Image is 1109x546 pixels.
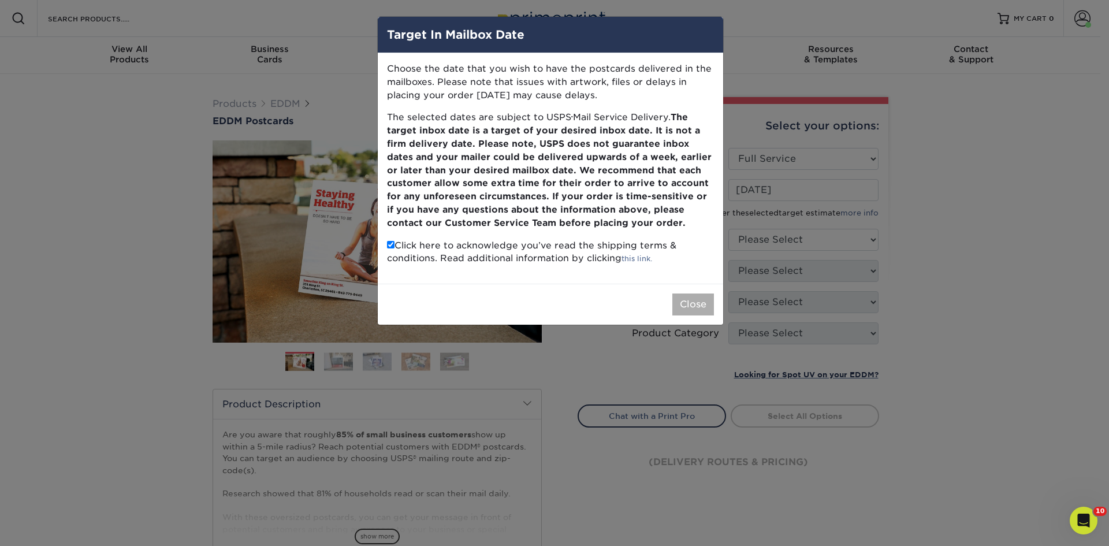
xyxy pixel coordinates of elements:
p: The selected dates are subject to USPS Mail Service Delivery. [387,111,714,229]
span: 10 [1093,507,1107,516]
button: Close [672,294,714,315]
h4: Target In Mailbox Date [387,26,714,43]
p: Choose the date that you wish to have the postcards delivered in the mailboxes. Please note that ... [387,62,714,102]
b: The target inbox date is a target of your desired inbox date. It is not a firm delivery date. Ple... [387,112,712,228]
a: this link. [622,254,652,263]
p: Click here to acknowledge you’ve read the shipping terms & conditions. Read additional informatio... [387,239,714,266]
iframe: Intercom live chat [1070,507,1097,534]
small: ® [571,115,573,119]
